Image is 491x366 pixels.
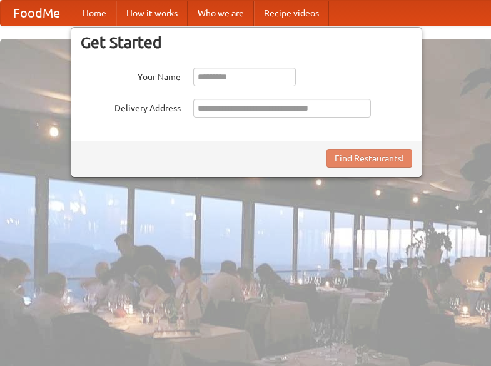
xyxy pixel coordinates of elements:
[81,99,181,114] label: Delivery Address
[254,1,329,26] a: Recipe videos
[81,68,181,83] label: Your Name
[81,33,412,52] h3: Get Started
[116,1,188,26] a: How it works
[1,1,73,26] a: FoodMe
[73,1,116,26] a: Home
[188,1,254,26] a: Who we are
[326,149,412,168] button: Find Restaurants!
